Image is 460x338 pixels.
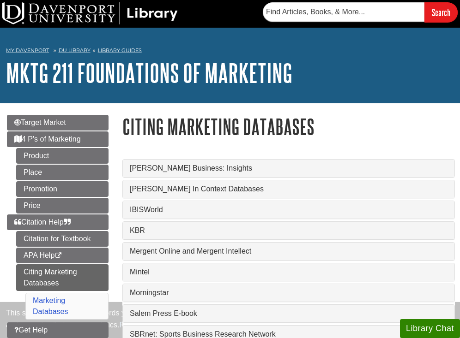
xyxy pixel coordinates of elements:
[54,253,62,259] i: This link opens in a new window
[16,264,109,291] a: Citing Marketing Databases
[424,2,458,22] input: Search
[6,44,454,59] nav: breadcrumb
[33,296,68,315] a: Marketing Databases
[130,247,448,255] a: Mergent Online and Mergent Intellect
[130,309,448,318] a: Salem Press E-book
[7,115,109,130] a: Target Market
[16,165,109,180] a: Place
[263,2,458,22] form: Searches DU Library's articles, books, and more
[7,131,109,147] a: 4 P's of Marketing
[130,268,448,276] a: Mintel
[2,2,178,24] img: DU Library
[16,248,109,263] a: APA Help
[263,2,424,22] input: Find Articles, Books, & More...
[16,148,109,164] a: Product
[16,198,109,213] a: Price
[6,47,49,54] a: My Davenport
[122,115,455,138] h1: Citing Marketing Databases
[130,185,448,193] a: [PERSON_NAME] In Context Databases
[98,47,142,53] a: Library Guides
[14,119,66,126] span: Target Market
[16,231,109,247] a: Citation for Textbook
[59,47,91,53] a: DU Library
[14,326,48,334] span: Get Help
[16,181,109,197] a: Promotion
[14,218,71,226] span: Citation Help
[14,135,81,143] span: 4 P's of Marketing
[130,289,448,297] a: Morningstar
[6,59,292,87] a: MKTG 211 Foundations of Marketing
[130,226,448,235] a: KBR
[400,319,460,338] button: Library Chat
[7,214,109,230] a: Citation Help
[130,164,448,172] a: [PERSON_NAME] Business: Insights
[130,206,448,214] a: IBISWorld
[7,322,109,338] a: Get Help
